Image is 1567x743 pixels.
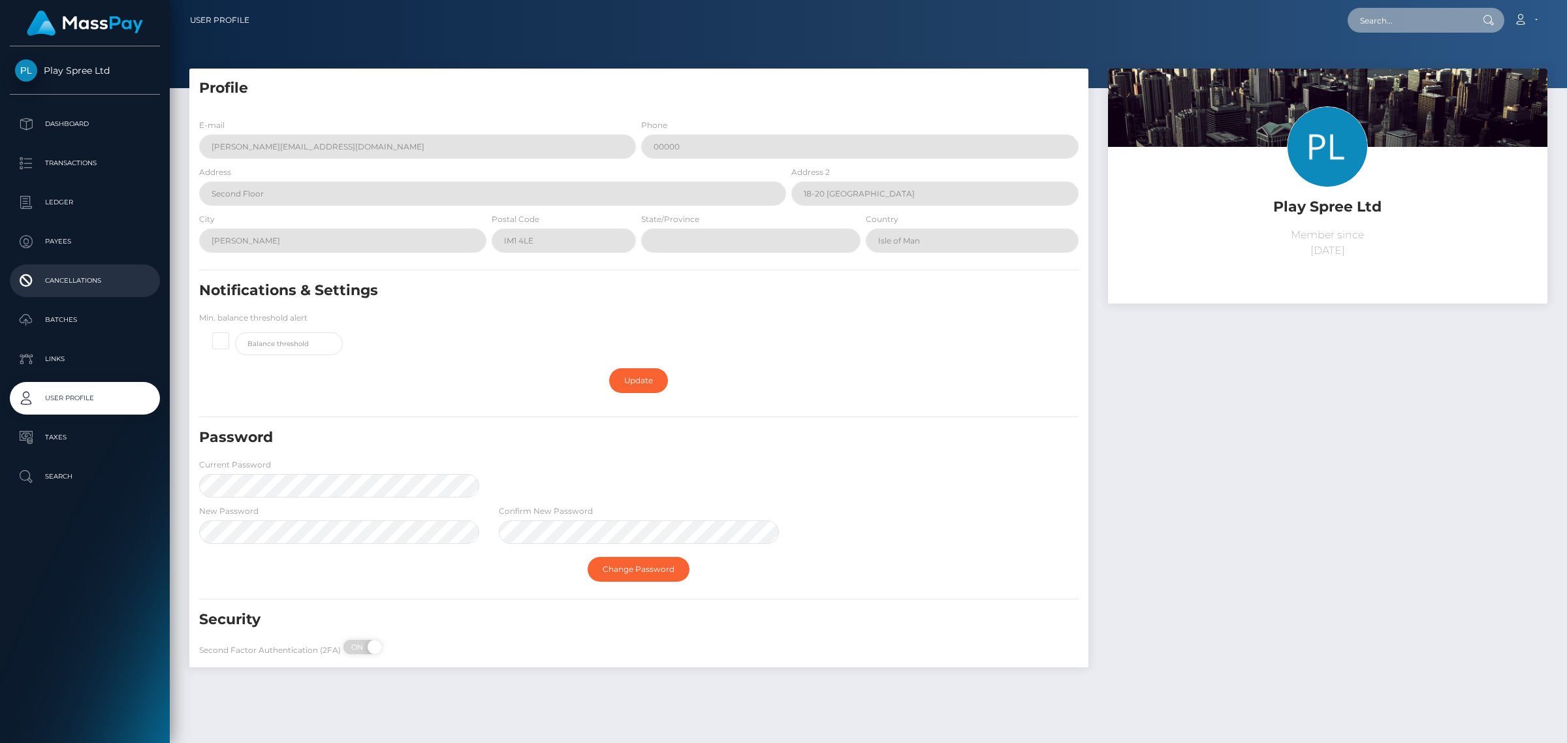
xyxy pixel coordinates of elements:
[10,225,160,258] a: Payees
[588,557,689,582] a: Change Password
[27,10,143,36] img: MassPay Logo
[10,186,160,219] a: Ledger
[199,312,308,324] label: Min. balance threshold alert
[15,388,155,408] p: User Profile
[1118,227,1538,259] p: Member since [DATE]
[10,382,160,415] a: User Profile
[10,264,160,297] a: Cancellations
[1118,197,1538,217] h5: Play Spree Ltd
[342,640,375,654] span: ON
[609,368,668,393] a: Update
[15,193,155,212] p: Ledger
[15,271,155,291] p: Cancellations
[15,467,155,486] p: Search
[10,304,160,336] a: Batches
[15,232,155,251] p: Payees
[791,166,830,178] label: Address 2
[199,644,341,656] label: Second Factor Authentication (2FA)
[199,78,1079,99] h5: Profile
[10,108,160,140] a: Dashboard
[1108,69,1547,362] img: ...
[10,460,160,493] a: Search
[190,7,249,34] a: User Profile
[1348,8,1470,33] input: Search...
[866,213,898,225] label: Country
[10,343,160,375] a: Links
[199,428,936,448] h5: Password
[641,213,699,225] label: State/Province
[199,213,215,225] label: City
[15,153,155,173] p: Transactions
[199,610,936,630] h5: Security
[10,421,160,454] a: Taxes
[199,281,936,301] h5: Notifications & Settings
[15,59,37,82] img: Play Spree Ltd
[492,213,539,225] label: Postal Code
[641,119,667,131] label: Phone
[199,459,271,471] label: Current Password
[199,505,259,517] label: New Password
[199,119,225,131] label: E-mail
[10,65,160,76] span: Play Spree Ltd
[15,428,155,447] p: Taxes
[199,166,231,178] label: Address
[10,147,160,180] a: Transactions
[499,505,593,517] label: Confirm New Password
[15,114,155,134] p: Dashboard
[15,310,155,330] p: Batches
[15,349,155,369] p: Links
